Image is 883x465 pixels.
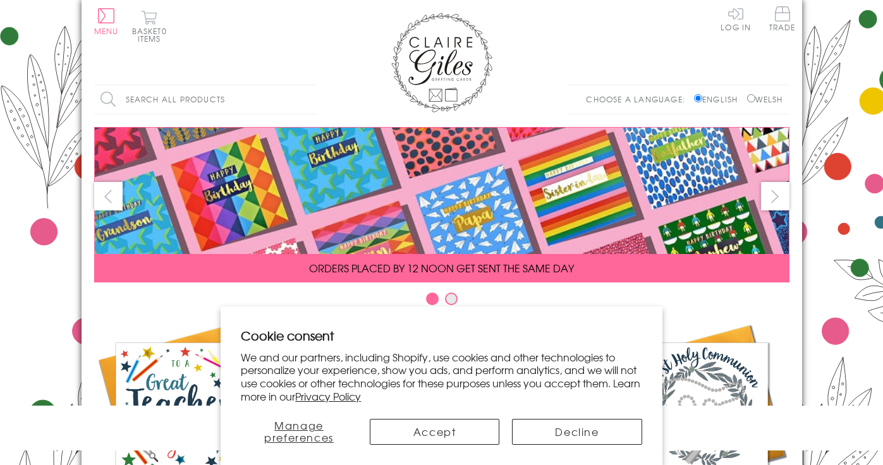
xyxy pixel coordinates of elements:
[426,293,439,305] button: Carousel Page 1 (Current Slide)
[747,94,783,105] label: Welsh
[94,85,315,114] input: Search all products
[721,6,751,31] a: Log In
[694,94,744,105] label: English
[303,85,315,114] input: Search
[241,419,357,445] button: Manage preferences
[241,327,642,344] h2: Cookie consent
[94,25,119,37] span: Menu
[138,25,167,44] span: 0 items
[586,94,691,105] p: Choose a language:
[241,351,642,403] p: We and our partners, including Shopify, use cookies and other technologies to personalize your ex...
[132,10,167,42] button: Basket0 items
[747,94,755,102] input: Welsh
[694,94,702,102] input: English
[512,419,642,445] button: Decline
[391,13,492,112] img: Claire Giles Greetings Cards
[769,6,796,33] a: Trade
[445,293,458,305] button: Carousel Page 2
[94,8,119,35] button: Menu
[761,182,789,210] button: next
[295,389,361,404] a: Privacy Policy
[769,6,796,31] span: Trade
[309,260,574,275] span: ORDERS PLACED BY 12 NOON GET SENT THE SAME DAY
[264,418,334,445] span: Manage preferences
[370,419,499,445] button: Accept
[94,292,789,311] div: Carousel Pagination
[94,182,123,210] button: prev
